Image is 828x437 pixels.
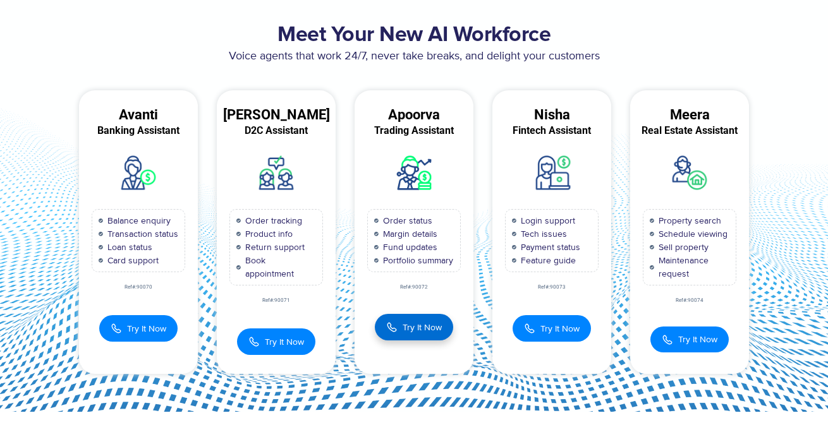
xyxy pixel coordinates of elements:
span: Feature guide [518,254,576,267]
span: Portfolio summary [380,254,453,267]
div: Avanti [79,109,198,121]
span: Try It Now [678,333,717,346]
div: Banking Assistant [79,125,198,136]
span: Property search [655,214,721,227]
span: Margin details [380,227,437,241]
div: Trading Assistant [355,125,473,136]
span: Payment status [518,241,580,254]
button: Try It Now [375,314,453,340]
span: Sell property [655,241,709,254]
span: Try It Now [265,335,304,349]
span: Return support [242,241,305,254]
p: Voice agents that work 24/7, never take breaks, and delight your customers [70,48,758,65]
span: Try It Now [127,322,166,335]
div: Apoorva [355,109,473,121]
img: Call Icon [248,335,260,349]
button: Try It Now [513,315,591,342]
span: Fund updates [380,241,437,254]
span: Schedule viewing [655,227,728,241]
button: Try It Now [99,315,178,342]
div: D2C Assistant [217,125,336,136]
span: Balance enquiry [104,214,171,227]
span: Tech issues [518,227,567,241]
span: Try It Now [403,321,442,334]
span: Try It Now [540,322,580,335]
span: Login support [518,214,575,227]
img: Call Icon [111,321,122,335]
div: Nisha [492,109,611,121]
span: Book appointment [242,254,316,280]
div: Ref#:90072 [355,285,473,290]
img: Call Icon [524,321,535,335]
button: Try It Now [237,328,315,355]
div: Real Estate Assistant [630,125,749,136]
span: Card support [104,254,159,267]
button: Try It Now [650,326,729,352]
img: Call Icon [386,320,398,334]
div: Ref#:90070 [79,285,198,290]
div: Ref#:90074 [630,298,749,303]
span: Product info [242,227,293,241]
span: Maintenance request [655,254,729,280]
span: Order status [380,214,432,227]
div: Ref#:90073 [492,285,611,290]
div: Meera [630,109,749,121]
div: Fintech Assistant [492,125,611,136]
span: Loan status [104,241,152,254]
div: Ref#:90071 [217,298,336,303]
h2: Meet Your New AI Workforce [70,23,758,48]
span: Transaction status [104,227,178,241]
span: Order tracking [242,214,302,227]
div: [PERSON_NAME] [217,109,336,121]
img: Call Icon [662,334,673,345]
